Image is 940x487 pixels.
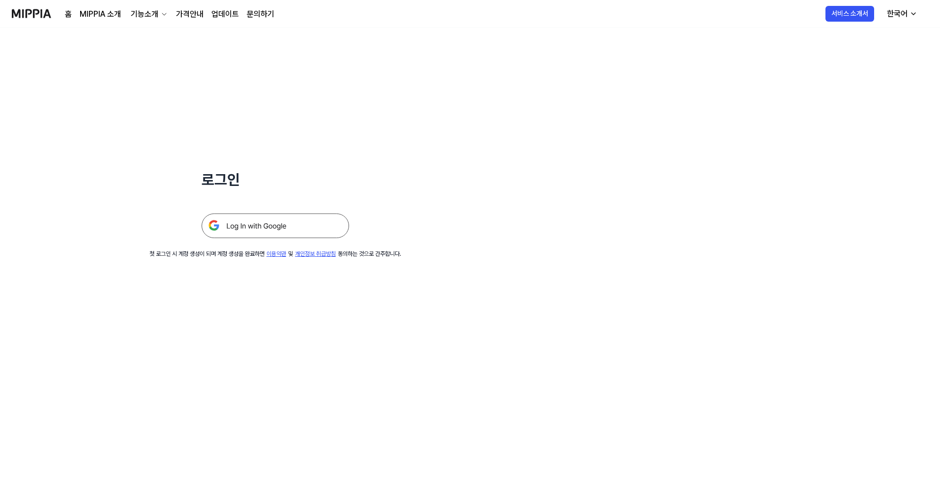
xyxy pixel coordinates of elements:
[247,8,274,20] a: 문의하기
[879,4,923,24] button: 한국어
[149,250,401,258] div: 첫 로그인 시 계정 생성이 되며 계정 생성을 완료하면 및 동의하는 것으로 간주합니다.
[266,250,286,257] a: 이용약관
[129,8,160,20] div: 기능소개
[211,8,239,20] a: 업데이트
[202,213,349,238] img: 구글 로그인 버튼
[825,6,874,22] button: 서비스 소개서
[202,169,349,190] h1: 로그인
[65,8,72,20] a: 홈
[295,250,336,257] a: 개인정보 취급방침
[129,8,168,20] button: 기능소개
[80,8,121,20] a: MIPPIA 소개
[176,8,204,20] a: 가격안내
[885,8,910,20] div: 한국어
